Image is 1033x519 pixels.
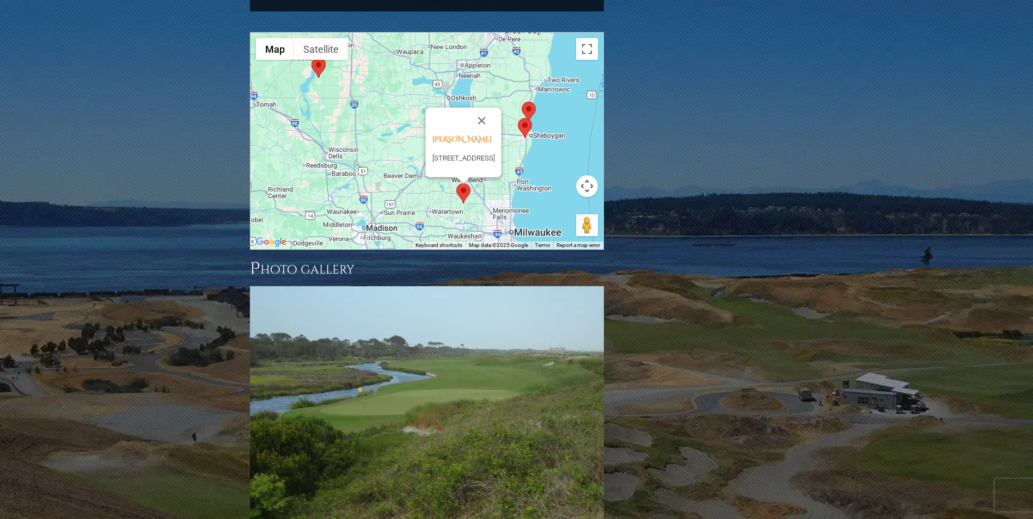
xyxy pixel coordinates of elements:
button: Keyboard shortcuts [415,242,462,249]
button: Drag Pegman onto the map to open Street View [576,214,598,236]
p: [STREET_ADDRESS] [432,152,494,164]
a: Open this area in Google Maps (opens a new window) [253,235,289,249]
button: Show satellite imagery [294,38,348,60]
button: Close [468,108,494,134]
button: Map camera controls [576,175,598,197]
h3: Photo Gallery [250,258,604,280]
a: [PERSON_NAME] [432,134,491,144]
a: Terms [535,242,550,248]
a: Report a map error [557,242,600,248]
button: Toggle fullscreen view [576,38,598,60]
button: Show street map [256,38,294,60]
span: Map data ©2025 Google [469,242,528,248]
img: Google [253,235,289,249]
